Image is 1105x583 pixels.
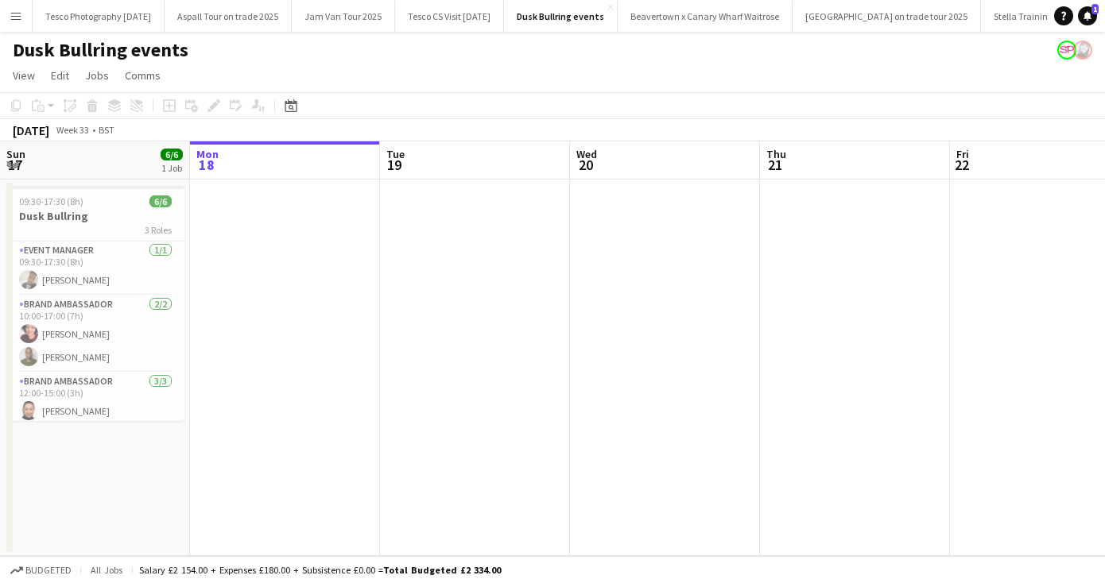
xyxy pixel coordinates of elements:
a: Edit [45,65,76,86]
div: Salary £2 154.00 + Expenses £180.00 + Subsistence £0.00 = [139,564,501,576]
span: 6/6 [149,195,172,207]
span: 1 [1091,4,1099,14]
span: Jobs [85,68,109,83]
span: Budgeted [25,565,72,576]
span: Week 33 [52,124,92,136]
span: 20 [574,156,597,174]
span: Wed [576,147,597,161]
span: 09:30-17:30 (8h) [19,195,83,207]
app-card-role: Brand Ambassador3/312:00-15:00 (3h)[PERSON_NAME] [6,373,184,473]
app-user-avatar: Janeann Ferguson [1073,41,1092,60]
span: Thu [766,147,786,161]
span: Sun [6,147,25,161]
span: 21 [764,156,786,174]
span: 18 [194,156,219,174]
button: Tesco Photography [DATE] [33,1,165,32]
button: Dusk Bullring events [504,1,618,32]
button: Jam Van Tour 2025 [292,1,395,32]
button: Stella Trainings 2025 [981,1,1091,32]
div: [DATE] [13,122,49,138]
span: Tue [386,147,405,161]
h3: Dusk Bullring [6,209,184,223]
span: Mon [196,147,219,161]
span: Fri [956,147,969,161]
app-card-role: Brand Ambassador2/210:00-17:00 (7h)[PERSON_NAME][PERSON_NAME] [6,295,184,373]
button: Beavertown x Canary Wharf Waitrose [618,1,793,32]
span: 3 Roles [145,224,172,236]
button: Tesco CS Visit [DATE] [395,1,504,32]
app-card-role: Event Manager1/109:30-17:30 (8h)[PERSON_NAME] [6,241,184,295]
span: Total Budgeted £2 334.00 [383,564,501,576]
app-user-avatar: Soozy Peters [1057,41,1076,60]
a: Jobs [79,65,115,86]
span: 22 [954,156,969,174]
span: Comms [125,68,161,83]
span: 17 [4,156,25,174]
a: View [6,65,41,86]
a: 1 [1078,6,1097,25]
span: 6/6 [161,149,183,160]
h1: Dusk Bullring events [13,38,188,62]
div: BST [99,124,114,136]
a: Comms [118,65,167,86]
span: Edit [51,68,69,83]
span: View [13,68,35,83]
span: All jobs [87,564,126,576]
button: Budgeted [8,562,74,579]
button: Aspall Tour on trade 2025 [165,1,292,32]
div: 1 Job [161,162,182,174]
span: 19 [384,156,405,174]
app-job-card: 09:30-17:30 (8h)6/6Dusk Bullring3 RolesEvent Manager1/109:30-17:30 (8h)[PERSON_NAME]Brand Ambassa... [6,186,184,421]
button: [GEOGRAPHIC_DATA] on trade tour 2025 [793,1,981,32]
